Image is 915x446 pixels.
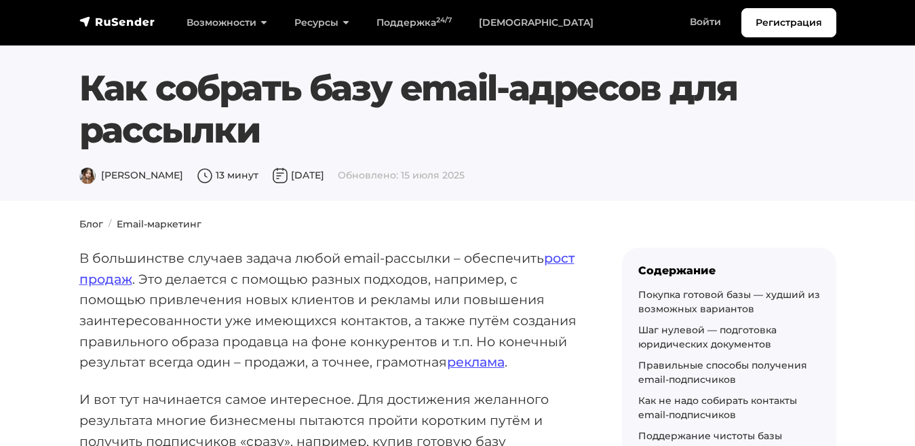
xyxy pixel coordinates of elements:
[465,9,607,37] a: [DEMOGRAPHIC_DATA]
[338,169,465,181] span: Обновлено: 15 июля 2025
[281,9,363,37] a: Ресурсы
[79,67,772,152] h1: Как собрать базу email-адресов для рассылки
[103,217,201,231] li: Email-маркетинг
[676,8,735,36] a: Войти
[436,16,452,24] sup: 24/7
[638,359,807,386] a: Правильные способы получения email-подписчиков
[79,218,103,230] a: Блог
[79,250,575,287] a: рост продаж
[638,264,820,277] div: Содержание
[71,217,844,231] nav: breadcrumb
[447,354,505,370] a: реклама
[79,15,155,29] img: RuSender
[638,289,820,315] a: Покупка готовой базы — худший из возможных вариантов
[638,324,777,350] a: Шаг нулевой — подготовка юридических документов
[272,168,288,184] img: Дата публикации
[79,169,183,181] span: [PERSON_NAME]
[272,169,324,181] span: [DATE]
[173,9,281,37] a: Возможности
[197,168,213,184] img: Время чтения
[197,169,258,181] span: 13 минут
[79,248,579,373] p: В большинстве случаев задача любой email-рассылки – обеспечить . Это делается с помощью разных по...
[638,394,797,421] a: Как не надо собирать контакты email-подписчиков
[363,9,465,37] a: Поддержка24/7
[741,8,836,37] a: Регистрация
